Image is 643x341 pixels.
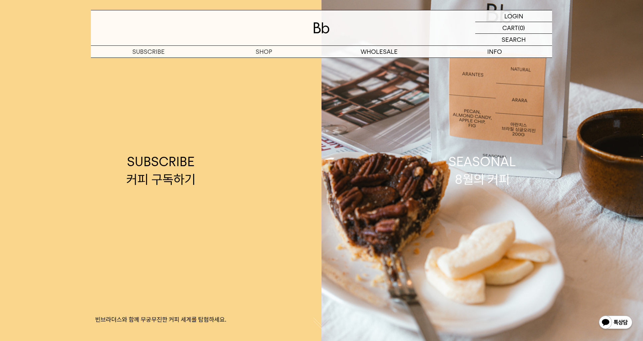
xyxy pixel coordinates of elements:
[518,22,525,33] p: (0)
[448,153,516,188] div: SEASONAL 8월의 커피
[126,153,196,188] div: SUBSCRIBE 커피 구독하기
[475,10,552,22] a: LOGIN
[321,46,437,58] p: WHOLESALE
[91,46,206,58] a: SUBSCRIBE
[502,34,526,45] p: SEARCH
[502,22,518,33] p: CART
[313,22,330,33] img: 로고
[437,46,552,58] p: INFO
[598,315,633,331] img: 카카오톡 채널 1:1 채팅 버튼
[206,46,321,58] a: SHOP
[475,22,552,34] a: CART (0)
[504,10,523,22] p: LOGIN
